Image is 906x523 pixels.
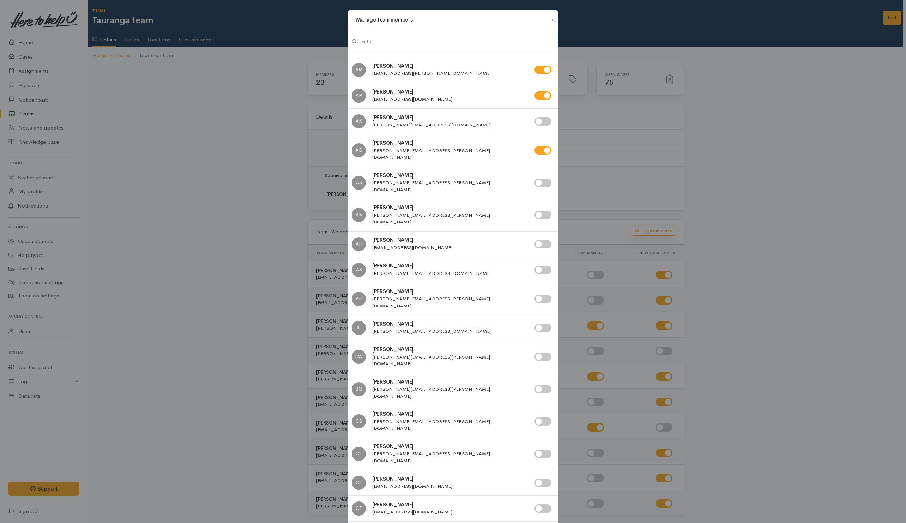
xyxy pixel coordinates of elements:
p: [PERSON_NAME][EMAIL_ADDRESS][PERSON_NAME][DOMAIN_NAME] [372,147,526,161]
input: Filter [361,34,554,49]
h4: [PERSON_NAME] [372,379,526,385]
h4: [PERSON_NAME] [372,289,526,295]
span: AJ [352,321,366,335]
h4: [PERSON_NAME] [372,321,526,327]
span: CT [352,447,366,461]
p: [EMAIL_ADDRESS][DOMAIN_NAME] [372,483,526,490]
span: AP [352,89,366,103]
p: [PERSON_NAME][EMAIL_ADDRESS][PERSON_NAME][DOMAIN_NAME] [372,450,526,464]
h4: [PERSON_NAME] [372,205,526,211]
p: [PERSON_NAME][EMAIL_ADDRESS][DOMAIN_NAME] [372,121,526,128]
h4: [PERSON_NAME] [372,411,526,417]
p: [EMAIL_ADDRESS][DOMAIN_NAME] [372,96,526,103]
span: CT [352,476,366,490]
h4: [PERSON_NAME] [372,173,526,179]
h4: [PERSON_NAME] [372,237,526,243]
p: [PERSON_NAME][EMAIL_ADDRESS][DOMAIN_NAME] [372,328,526,335]
h4: [PERSON_NAME] [372,63,526,69]
p: [PERSON_NAME][EMAIL_ADDRESS][PERSON_NAME][DOMAIN_NAME] [372,386,526,399]
span: AK [352,114,366,128]
p: [EMAIL_ADDRESS][PERSON_NAME][DOMAIN_NAME] [372,70,526,77]
h4: [PERSON_NAME] [372,89,526,95]
h4: [PERSON_NAME] [372,140,526,146]
p: [PERSON_NAME][EMAIL_ADDRESS][PERSON_NAME][DOMAIN_NAME] [372,179,526,193]
p: [PERSON_NAME][EMAIL_ADDRESS][PERSON_NAME][DOMAIN_NAME] [372,295,526,309]
span: BW [352,350,366,364]
p: [EMAIL_ADDRESS][DOMAIN_NAME] [372,509,526,516]
p: [EMAIL_ADDRESS][DOMAIN_NAME] [372,244,526,251]
span: AH [352,237,366,251]
p: [PERSON_NAME][EMAIL_ADDRESS][DOMAIN_NAME] [372,270,526,277]
h4: [PERSON_NAME] [372,476,526,482]
button: Close [548,16,559,24]
span: CS [352,414,366,428]
p: [PERSON_NAME][EMAIL_ADDRESS][PERSON_NAME][DOMAIN_NAME] [372,418,526,432]
span: AB [352,208,366,222]
span: AG [352,143,366,157]
span: AS [352,176,366,190]
h4: [PERSON_NAME] [372,263,526,269]
h4: [PERSON_NAME] [372,502,526,508]
span: CT [352,501,366,516]
p: [PERSON_NAME][EMAIL_ADDRESS][PERSON_NAME][DOMAIN_NAME] [372,354,526,367]
span: BO [352,382,366,396]
h4: [PERSON_NAME] [372,444,526,450]
h1: Manage team members [356,16,412,24]
span: AM [352,63,366,77]
h4: [PERSON_NAME] [372,115,526,121]
p: [PERSON_NAME][EMAIL_ADDRESS][PERSON_NAME][DOMAIN_NAME] [372,212,526,226]
span: AH [352,292,366,306]
h4: [PERSON_NAME] [372,347,526,353]
span: AS [352,263,366,277]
